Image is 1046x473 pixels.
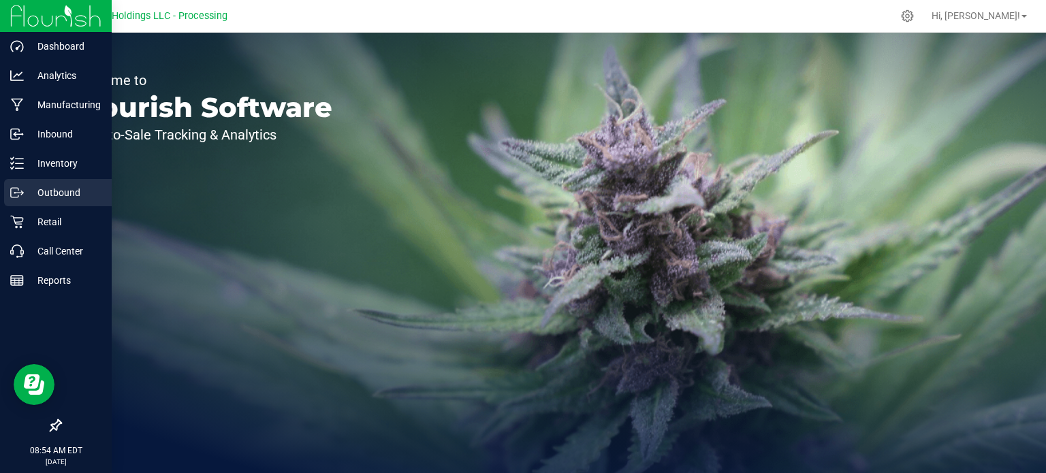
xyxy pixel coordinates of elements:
inline-svg: Dashboard [10,39,24,53]
p: Flourish Software [74,94,332,121]
p: Reports [24,272,106,289]
inline-svg: Outbound [10,186,24,199]
inline-svg: Inventory [10,157,24,170]
p: Inbound [24,126,106,142]
p: Analytics [24,67,106,84]
inline-svg: Retail [10,215,24,229]
inline-svg: Reports [10,274,24,287]
p: Welcome to [74,74,332,87]
p: 08:54 AM EDT [6,444,106,457]
inline-svg: Analytics [10,69,24,82]
p: Outbound [24,184,106,201]
span: Riviera Creek Holdings LLC - Processing [50,10,227,22]
p: [DATE] [6,457,106,467]
inline-svg: Call Center [10,244,24,258]
p: Dashboard [24,38,106,54]
div: Manage settings [899,10,916,22]
p: Manufacturing [24,97,106,113]
inline-svg: Manufacturing [10,98,24,112]
p: Seed-to-Sale Tracking & Analytics [74,128,332,142]
iframe: Resource center [14,364,54,405]
span: Hi, [PERSON_NAME]! [932,10,1020,21]
p: Call Center [24,243,106,259]
p: Inventory [24,155,106,172]
inline-svg: Inbound [10,127,24,141]
p: Retail [24,214,106,230]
